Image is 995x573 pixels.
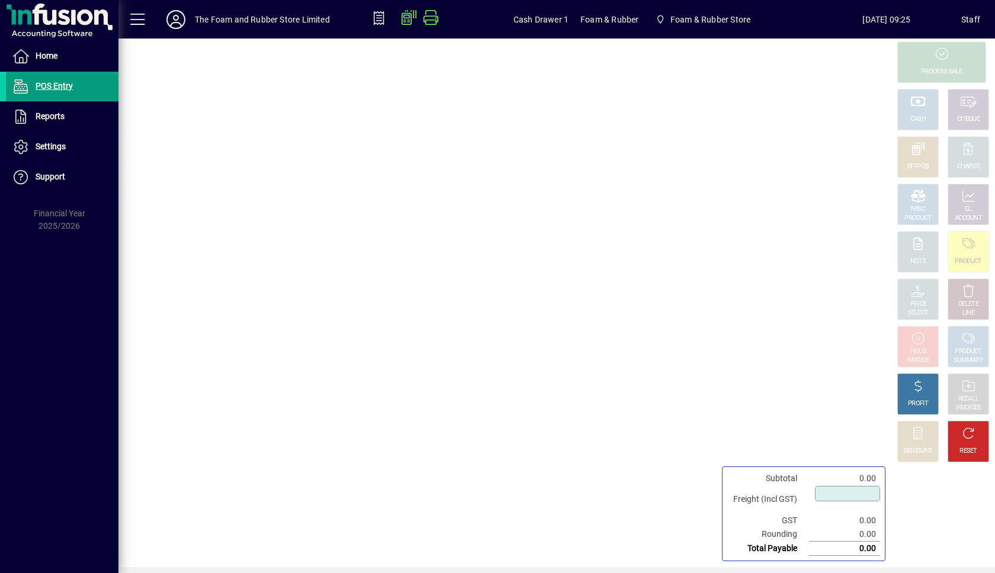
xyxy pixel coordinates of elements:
div: The Foam and Rubber Store Limited [195,10,330,29]
div: DISCOUNT [904,447,932,456]
div: CHARGE [957,162,980,171]
a: Support [6,162,118,192]
div: NOTE [910,257,926,266]
td: Subtotal [727,472,809,485]
div: RECALL [958,395,979,404]
span: Reports [36,111,65,121]
div: GL [965,205,972,214]
div: RESET [959,447,977,456]
div: CHEQUE [957,115,980,124]
span: Settings [36,142,66,151]
div: PROCESS SALE [921,68,962,76]
div: SELECT [908,309,929,318]
a: Reports [6,102,118,132]
span: Foam & Rubber [580,10,638,29]
div: PROFIT [908,399,928,408]
div: LINE [962,309,974,318]
span: Foam & Rubber Store [650,9,755,30]
td: GST [727,514,809,527]
div: PRICE [910,300,926,309]
td: Rounding [727,527,809,542]
button: Profile [157,9,195,30]
td: Total Payable [727,542,809,556]
div: DELETE [958,300,978,309]
a: Settings [6,132,118,162]
td: 0.00 [809,527,880,542]
span: Foam & Rubber Store [670,10,750,29]
div: PRODUCT [955,347,981,356]
div: INVOICE [907,356,929,365]
td: 0.00 [809,472,880,485]
span: Home [36,51,57,60]
a: Home [6,41,118,71]
span: Cash Drawer 1 [513,10,569,29]
div: MISC [911,205,925,214]
div: EFTPOS [907,162,929,171]
span: POS Entry [36,81,73,91]
div: PRODUCT [955,257,981,266]
div: INVOICES [955,404,981,412]
div: SUMMARY [954,356,983,365]
span: Support [36,172,65,181]
div: Staff [961,10,980,29]
div: HOLD [910,347,926,356]
td: 0.00 [809,542,880,556]
td: Freight (Incl GST) [727,485,809,514]
div: CASH [910,115,926,124]
div: PRODUCT [904,214,931,223]
div: ACCOUNT [955,214,982,223]
td: 0.00 [809,514,880,527]
span: [DATE] 09:25 [812,10,961,29]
